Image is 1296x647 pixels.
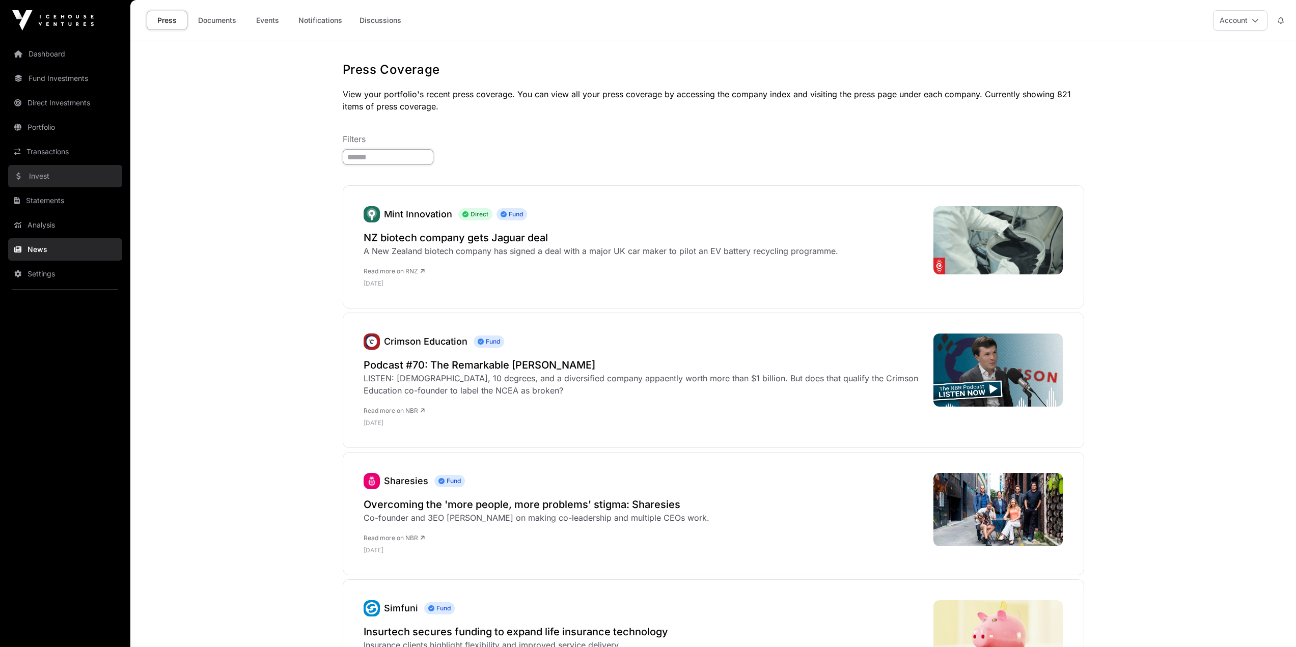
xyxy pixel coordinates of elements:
[364,206,380,222] img: Mint.svg
[1213,10,1267,31] button: Account
[343,133,1084,145] p: Filters
[364,231,838,245] a: NZ biotech company gets Jaguar deal
[364,600,380,616] a: Simfuni
[364,497,709,512] a: Overcoming the 'more people, more problems' stigma: Sharesies
[343,88,1084,112] p: View your portfolio's recent press coverage. You can view all your press coverage by accessing th...
[497,208,527,220] span: Fund
[12,10,94,31] img: Icehouse Ventures Logo
[933,473,1063,546] img: Sharesies-co-founders_4407.jpeg
[364,358,923,372] a: Podcast #70: The Remarkable [PERSON_NAME]
[8,165,122,187] a: Invest
[247,11,288,30] a: Events
[8,116,122,138] a: Portfolio
[364,407,425,414] a: Read more on NBR
[364,512,709,524] div: Co-founder and 3EO [PERSON_NAME] on making co-leadership and multiple CEOs work.
[364,333,380,350] a: Crimson Education
[434,475,465,487] span: Fund
[8,214,122,236] a: Analysis
[933,333,1063,407] img: NBRP-Episode-70-Jamie-Beaton-LEAD-GIF.gif
[191,11,243,30] a: Documents
[384,475,428,486] a: Sharesies
[8,92,122,114] a: Direct Investments
[8,43,122,65] a: Dashboard
[364,546,709,554] p: [DATE]
[8,140,122,163] a: Transactions
[8,189,122,212] a: Statements
[8,263,122,285] a: Settings
[8,67,122,90] a: Fund Investments
[364,267,425,275] a: Read more on RNZ
[458,208,492,220] span: Direct
[384,209,452,219] a: Mint Innovation
[384,603,418,613] a: Simfuni
[147,11,187,30] a: Press
[364,625,668,639] a: Insurtech secures funding to expand life insurance technology
[364,245,838,257] div: A New Zealand biotech company has signed a deal with a major UK car maker to pilot an EV battery ...
[364,473,380,489] img: sharesies_logo.jpeg
[364,419,923,427] p: [DATE]
[933,206,1063,274] img: 4K2DXWV_687835b9ce478d6e7495c317_Mint_2_jpg.png
[364,534,425,542] a: Read more on NBR
[1245,598,1296,647] iframe: Chat Widget
[353,11,408,30] a: Discussions
[364,279,838,288] p: [DATE]
[384,336,467,347] a: Crimson Education
[343,62,1084,78] h1: Press Coverage
[424,602,455,614] span: Fund
[364,600,380,616] img: Simfuni-favicon.svg
[474,335,504,348] span: Fund
[364,206,380,222] a: Mint Innovation
[8,238,122,261] a: News
[292,11,349,30] a: Notifications
[364,473,380,489] a: Sharesies
[364,333,380,350] img: unnamed.jpg
[364,372,923,397] div: LISTEN: [DEMOGRAPHIC_DATA], 10 degrees, and a diversified company appaently worth more than $1 bi...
